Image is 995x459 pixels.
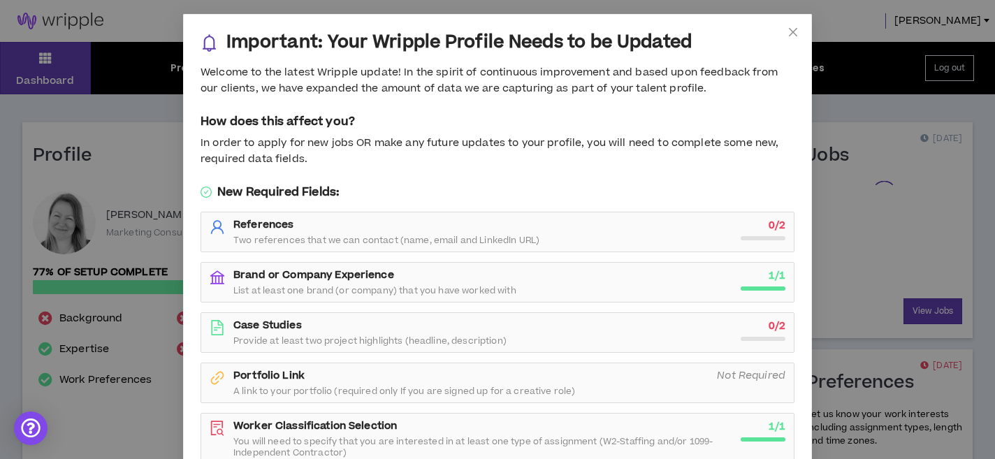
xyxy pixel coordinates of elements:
[233,217,293,232] strong: References
[233,318,302,333] strong: Case Studies
[774,14,812,52] button: Close
[210,219,225,235] span: user
[233,418,397,433] strong: Worker Classification Selection
[787,27,799,38] span: close
[769,268,785,283] strong: 1 / 1
[233,285,516,296] span: List at least one brand (or company) that you have worked with
[210,370,225,386] span: link
[233,436,732,458] span: You will need to specify that you are interested in at least one type of assignment (W2-Staffing ...
[769,218,785,233] strong: 0 / 2
[201,65,794,96] div: Welcome to the latest Wripple update! In the spirit of continuous improvement and based upon feed...
[201,136,794,167] div: In order to apply for new jobs OR make any future updates to your profile, you will need to compl...
[233,335,507,347] span: Provide at least two project highlights (headline, description)
[769,319,785,333] strong: 0 / 2
[201,184,794,201] h5: New Required Fields:
[14,411,48,445] div: Open Intercom Messenger
[226,31,692,54] h3: Important: Your Wripple Profile Needs to be Updated
[233,368,305,383] strong: Portfolio Link
[210,270,225,285] span: bank
[201,34,218,52] span: bell
[717,368,785,383] i: Not Required
[233,268,394,282] strong: Brand or Company Experience
[769,419,785,434] strong: 1 / 1
[233,386,575,397] span: A link to your portfolio (required only If you are signed up for a creative role)
[233,235,539,246] span: Two references that we can contact (name, email and LinkedIn URL)
[210,421,225,436] span: file-search
[201,113,794,130] h5: How does this affect you?
[201,187,212,198] span: check-circle
[210,320,225,335] span: file-text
